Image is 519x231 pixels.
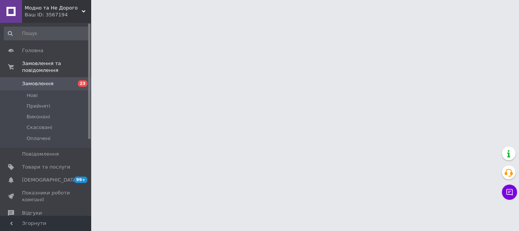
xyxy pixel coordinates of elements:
[22,190,70,203] span: Показники роботи компанії
[27,135,51,142] span: Оплачені
[27,124,52,131] span: Скасовані
[78,80,87,87] span: 23
[22,164,70,170] span: Товари та послуги
[4,27,90,40] input: Пошук
[22,210,42,217] span: Відгуки
[27,92,38,99] span: Нові
[27,113,50,120] span: Виконані
[25,11,91,18] div: Ваш ID: 3567194
[502,185,517,200] button: Чат з покупцем
[27,103,50,110] span: Прийняті
[22,47,43,54] span: Головна
[25,5,82,11] span: Модно та Не Дорого
[22,177,78,183] span: [DEMOGRAPHIC_DATA]
[22,151,59,158] span: Повідомлення
[22,80,54,87] span: Замовлення
[74,177,87,183] span: 99+
[22,60,91,74] span: Замовлення та повідомлення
